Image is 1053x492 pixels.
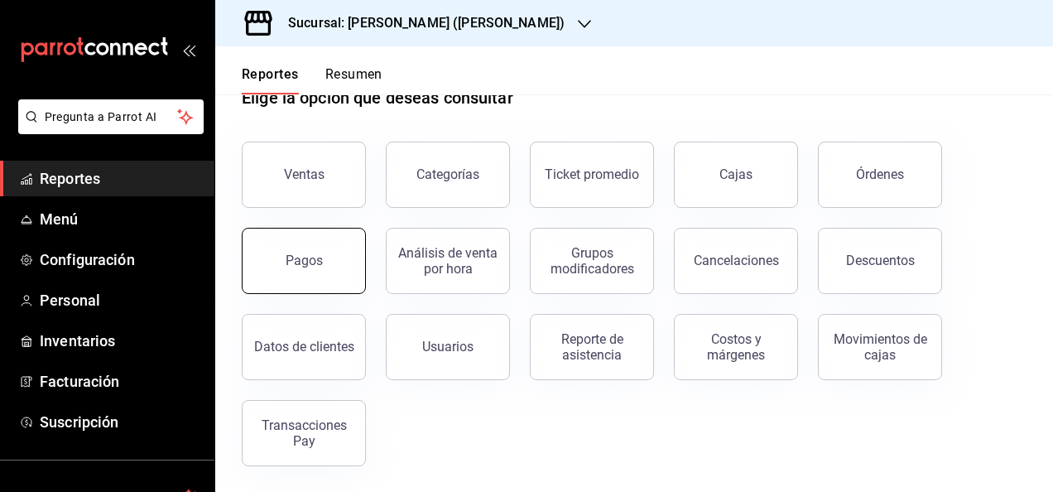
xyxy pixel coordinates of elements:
div: Movimientos de cajas [829,331,931,363]
button: open_drawer_menu [182,43,195,56]
div: Usuarios [422,339,474,355]
button: Cancelaciones [674,228,798,294]
div: Análisis de venta por hora [397,245,499,277]
button: Transacciones Pay [242,400,366,466]
button: Reportes [242,66,299,94]
div: Ventas [284,166,325,182]
button: Categorías [386,142,510,208]
span: Reportes [40,167,201,190]
div: Cancelaciones [694,253,779,268]
button: Análisis de venta por hora [386,228,510,294]
button: Movimientos de cajas [818,314,942,380]
h3: Sucursal: [PERSON_NAME] ([PERSON_NAME]) [275,13,565,33]
div: Pagos [286,253,323,268]
button: Ventas [242,142,366,208]
button: Resumen [325,66,382,94]
div: Órdenes [856,166,904,182]
div: Datos de clientes [254,339,354,355]
button: Reporte de asistencia [530,314,654,380]
button: Descuentos [818,228,942,294]
div: Ticket promedio [545,166,639,182]
span: Facturación [40,370,201,393]
div: Costos y márgenes [685,331,787,363]
a: Pregunta a Parrot AI [12,120,204,137]
span: Suscripción [40,411,201,433]
button: Pregunta a Parrot AI [18,99,204,134]
button: Datos de clientes [242,314,366,380]
div: Reporte de asistencia [541,331,643,363]
span: Personal [40,289,201,311]
div: Descuentos [846,253,915,268]
div: Grupos modificadores [541,245,643,277]
button: Pagos [242,228,366,294]
span: Pregunta a Parrot AI [45,109,178,126]
h1: Elige la opción que deseas consultar [242,85,513,110]
span: Menú [40,208,201,230]
div: Categorías [416,166,479,182]
button: Grupos modificadores [530,228,654,294]
span: Inventarios [40,330,201,352]
button: Órdenes [818,142,942,208]
button: Costos y márgenes [674,314,798,380]
button: Usuarios [386,314,510,380]
div: Transacciones Pay [252,417,355,449]
div: navigation tabs [242,66,382,94]
button: Ticket promedio [530,142,654,208]
a: Cajas [674,142,798,208]
span: Configuración [40,248,201,271]
div: Cajas [719,165,753,185]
